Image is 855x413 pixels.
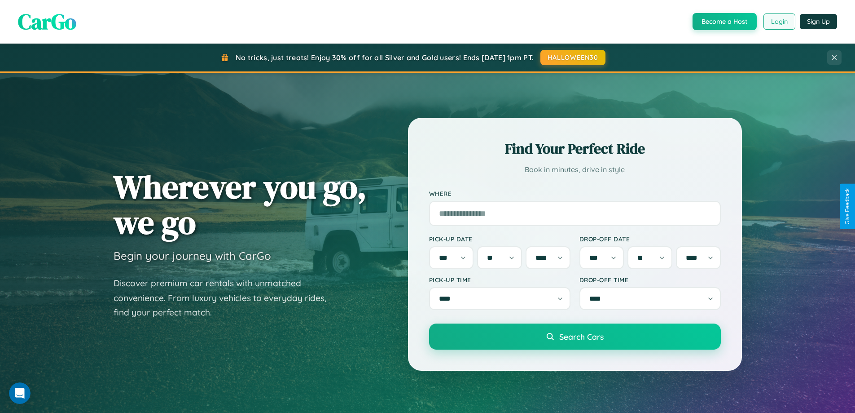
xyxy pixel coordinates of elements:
[18,7,76,36] span: CarGo
[579,276,721,284] label: Drop-off Time
[579,235,721,243] label: Drop-off Date
[559,332,604,342] span: Search Cars
[429,163,721,176] p: Book in minutes, drive in style
[429,139,721,159] h2: Find Your Perfect Ride
[429,190,721,197] label: Where
[429,276,570,284] label: Pick-up Time
[236,53,534,62] span: No tricks, just treats! Enjoy 30% off for all Silver and Gold users! Ends [DATE] 1pm PT.
[114,276,338,320] p: Discover premium car rentals with unmatched convenience. From luxury vehicles to everyday rides, ...
[540,50,605,65] button: HALLOWEEN30
[763,13,795,30] button: Login
[429,324,721,350] button: Search Cars
[9,382,31,404] iframe: Intercom live chat
[429,235,570,243] label: Pick-up Date
[693,13,757,30] button: Become a Host
[844,188,851,225] div: Give Feedback
[800,14,837,29] button: Sign Up
[114,169,367,240] h1: Wherever you go, we go
[114,249,271,262] h3: Begin your journey with CarGo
